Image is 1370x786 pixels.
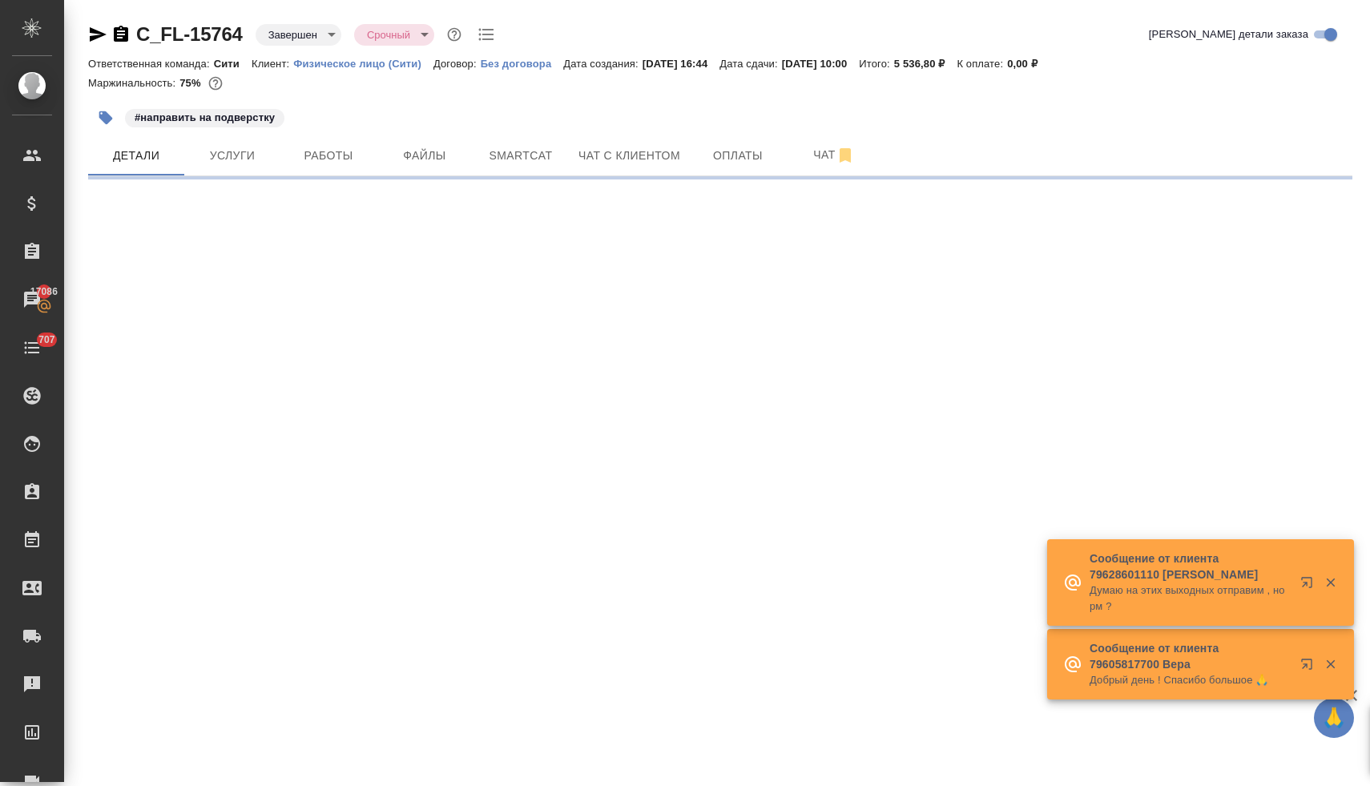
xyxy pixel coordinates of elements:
[859,58,893,70] p: Итого:
[1090,550,1290,582] p: Сообщение от клиента 79628601110 [PERSON_NAME]
[179,77,204,89] p: 75%
[136,23,243,45] a: C_FL-15764
[290,146,367,166] span: Работы
[1149,26,1308,42] span: [PERSON_NAME] детали заказа
[1291,648,1329,687] button: Открыть в новой вкладке
[719,58,781,70] p: Дата сдачи:
[252,58,293,70] p: Клиент:
[88,58,214,70] p: Ответственная команда:
[293,56,433,70] a: Физическое лицо (Сити)
[643,58,720,70] p: [DATE] 16:44
[796,145,872,165] span: Чат
[474,22,498,46] button: Todo
[563,58,642,70] p: Дата создания:
[4,280,60,320] a: 17086
[1314,575,1347,590] button: Закрыть
[88,25,107,44] button: Скопировать ссылку для ЯМессенджера
[1090,640,1290,672] p: Сообщение от клиента 79605817700 Вера
[1090,672,1290,688] p: Добрый день ! Спасибо большое 🙏
[135,110,275,126] p: #направить на подверстку
[1291,566,1329,605] button: Открыть в новой вкладке
[111,25,131,44] button: Скопировать ссылку
[894,58,957,70] p: 5 536,80 ₽
[481,56,564,70] a: Без договора
[88,77,179,89] p: Маржинальность:
[433,58,481,70] p: Договор:
[481,58,564,70] p: Без договора
[1007,58,1050,70] p: 0,00 ₽
[362,28,415,42] button: Срочный
[88,100,123,135] button: Добавить тэг
[957,58,1007,70] p: К оплате:
[578,146,680,166] span: Чат с клиентом
[1314,657,1347,671] button: Закрыть
[98,146,175,166] span: Детали
[214,58,252,70] p: Сити
[4,328,60,368] a: 707
[293,58,433,70] p: Физическое лицо (Сити)
[205,73,226,94] button: 1165.58 RUB;
[29,332,65,348] span: 707
[444,24,465,45] button: Доп статусы указывают на важность/срочность заказа
[264,28,322,42] button: Завершен
[256,24,341,46] div: Завершен
[21,284,67,300] span: 17086
[386,146,463,166] span: Файлы
[1090,582,1290,615] p: Думаю на этих выходных отправим , норм ?
[194,146,271,166] span: Услуги
[123,110,286,123] span: направить на подверстку
[836,146,855,165] svg: Отписаться
[354,24,434,46] div: Завершен
[482,146,559,166] span: Smartcat
[699,146,776,166] span: Оплаты
[782,58,860,70] p: [DATE] 10:00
